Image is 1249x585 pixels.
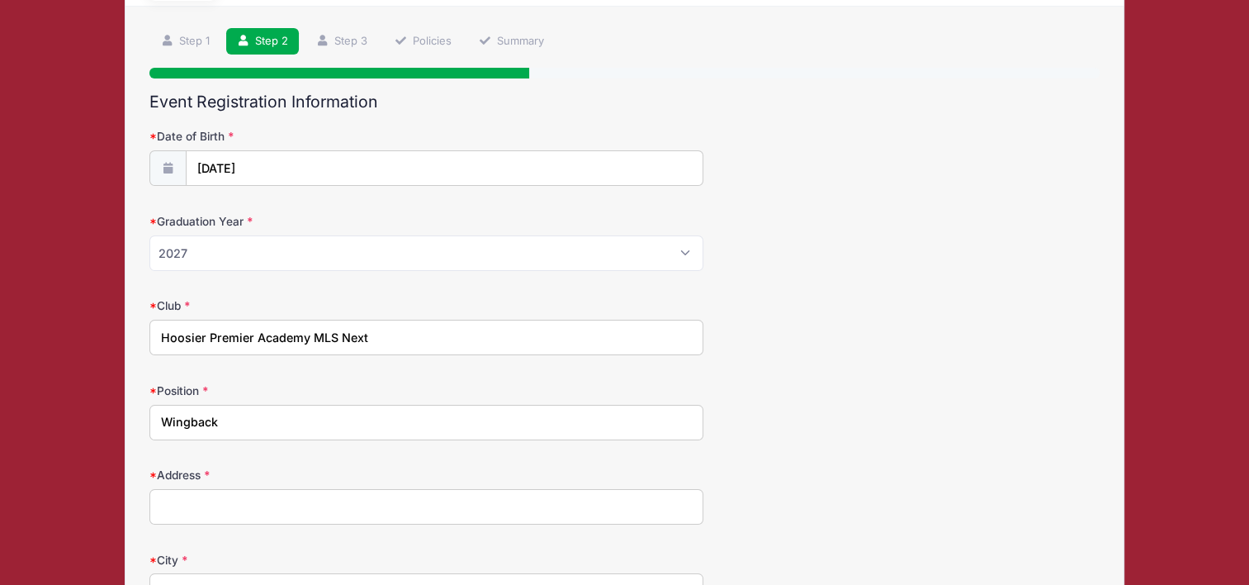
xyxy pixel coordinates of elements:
label: Address [149,467,466,483]
h2: Event Registration Information [149,93,1099,112]
a: Summary [467,28,555,55]
a: Step 1 [149,28,220,55]
a: Step 2 [226,28,300,55]
input: mm/dd/yyyy [186,150,704,186]
label: Position [149,383,466,399]
label: Club [149,297,466,314]
label: Graduation Year [149,213,466,230]
label: City [149,552,466,568]
a: Step 3 [305,28,378,55]
label: Date of Birth [149,128,466,145]
a: Policies [383,28,462,55]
